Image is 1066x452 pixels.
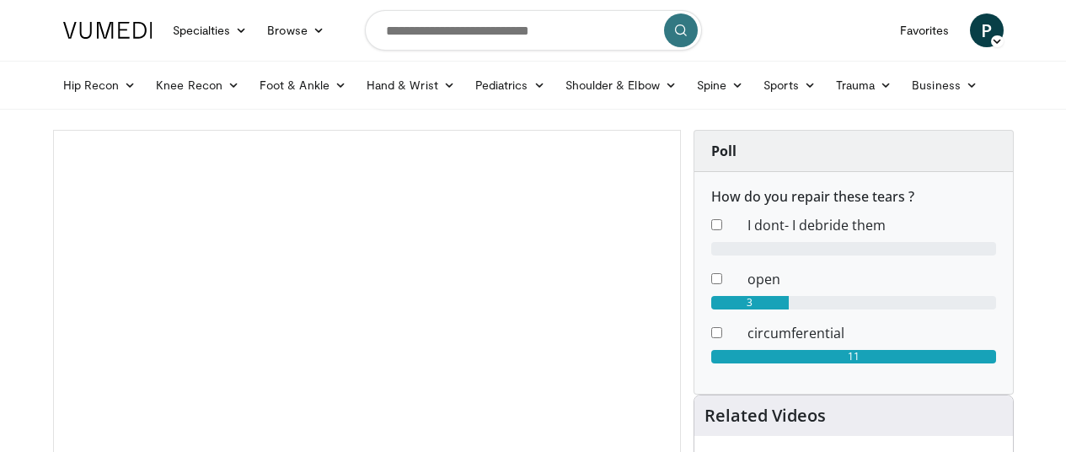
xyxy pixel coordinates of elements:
[704,406,826,426] h4: Related Videos
[63,22,153,39] img: VuMedi Logo
[753,68,826,102] a: Sports
[826,68,903,102] a: Trauma
[146,68,249,102] a: Knee Recon
[902,68,988,102] a: Business
[249,68,356,102] a: Foot & Ankle
[970,13,1004,47] a: P
[257,13,335,47] a: Browse
[890,13,960,47] a: Favorites
[711,142,737,160] strong: Poll
[53,68,147,102] a: Hip Recon
[735,323,1009,343] dd: circumferential
[365,10,702,51] input: Search topics, interventions
[735,215,1009,235] dd: I dont- I debride them
[711,350,996,363] div: 11
[687,68,753,102] a: Spine
[711,189,996,205] h6: How do you repair these tears ?
[356,68,465,102] a: Hand & Wrist
[711,296,789,309] div: 3
[735,269,1009,289] dd: open
[555,68,687,102] a: Shoulder & Elbow
[465,68,555,102] a: Pediatrics
[163,13,258,47] a: Specialties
